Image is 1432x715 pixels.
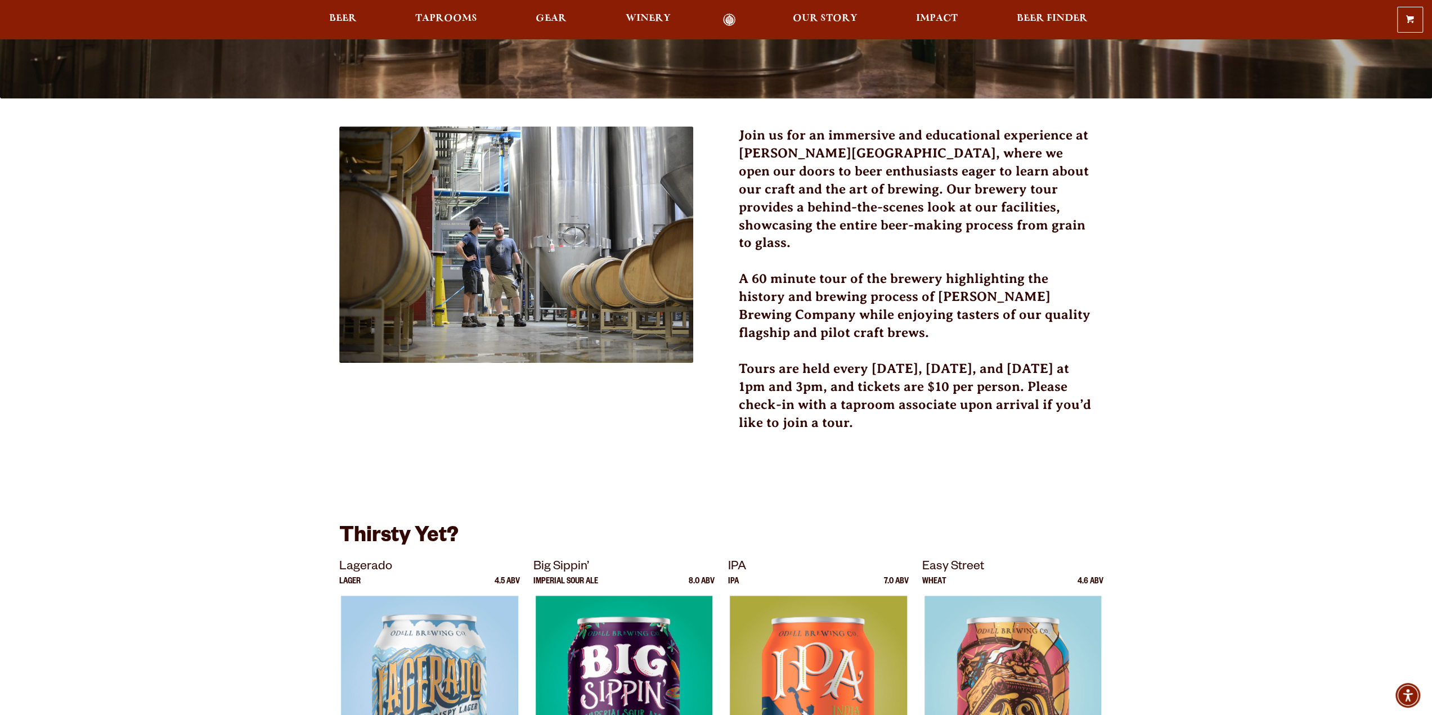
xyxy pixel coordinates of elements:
img: 51296704916_1a94a6d996_c [339,127,694,363]
span: Beer Finder [1016,14,1087,23]
h3: A 60 minute tour of the brewery highlighting the history and brewing process of [PERSON_NAME] Bre... [739,270,1093,356]
div: Accessibility Menu [1395,683,1420,708]
p: Lagerado [339,557,520,578]
a: Odell Home [708,14,751,26]
span: Our Story [793,14,858,23]
a: Impact [909,14,965,26]
p: IPA [728,557,909,578]
p: Imperial Sour Ale [533,578,598,596]
a: Gear [528,14,574,26]
span: Beer [329,14,357,23]
p: Easy Street [922,557,1103,578]
p: 4.6 ABV [1078,578,1103,596]
p: 8.0 ABV [689,578,715,596]
a: Our Story [785,14,865,26]
a: Taprooms [408,14,484,26]
p: Wheat [922,578,946,596]
h3: Join us for an immersive and educational experience at [PERSON_NAME][GEOGRAPHIC_DATA], where we o... [739,127,1093,266]
a: Beer [322,14,364,26]
a: Beer Finder [1009,14,1094,26]
a: Winery [618,14,678,26]
span: Taprooms [415,14,477,23]
p: Big Sippin’ [533,557,715,578]
h3: Thirsty Yet? [339,523,1093,557]
span: Impact [916,14,958,23]
p: 7.0 ABV [884,578,909,596]
span: Gear [536,14,567,23]
span: Winery [626,14,671,23]
p: 4.5 ABV [495,578,520,596]
p: Lager [339,578,361,596]
p: IPA [728,578,739,596]
h3: Tours are held every [DATE], [DATE], and [DATE] at 1pm and 3pm, and tickets are $10 per person. P... [739,360,1093,446]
